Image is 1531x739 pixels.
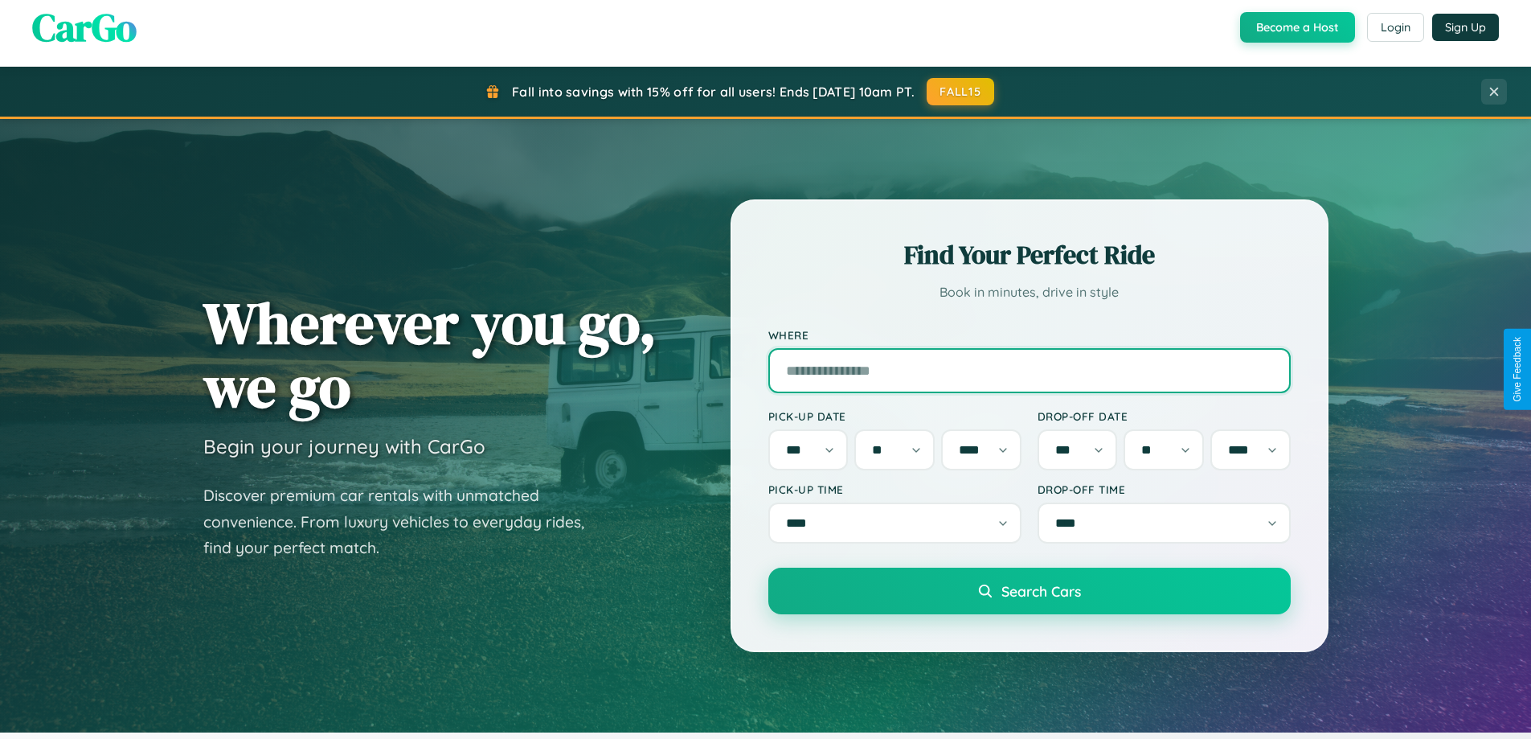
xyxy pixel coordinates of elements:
button: Sign Up [1432,14,1499,41]
h1: Wherever you go, we go [203,291,657,418]
p: Book in minutes, drive in style [768,281,1291,304]
div: Give Feedback [1512,337,1523,402]
button: Login [1367,13,1424,42]
button: FALL15 [927,78,994,105]
button: Become a Host [1240,12,1355,43]
label: Where [768,328,1291,342]
p: Discover premium car rentals with unmatched convenience. From luxury vehicles to everyday rides, ... [203,482,605,561]
label: Drop-off Date [1038,409,1291,423]
label: Pick-up Time [768,482,1021,496]
span: CarGo [32,1,137,54]
h2: Find Your Perfect Ride [768,237,1291,273]
span: Search Cars [1001,582,1081,600]
label: Pick-up Date [768,409,1021,423]
button: Search Cars [768,568,1291,614]
label: Drop-off Time [1038,482,1291,496]
h3: Begin your journey with CarGo [203,434,485,458]
span: Fall into savings with 15% off for all users! Ends [DATE] 10am PT. [512,84,915,100]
